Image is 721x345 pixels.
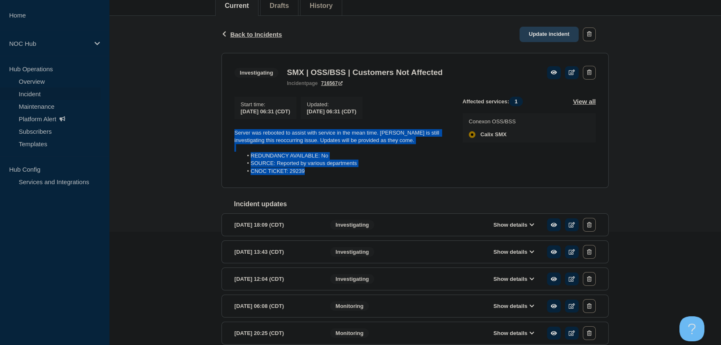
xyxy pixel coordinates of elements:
[287,80,318,86] p: page
[491,302,537,310] button: Show details
[573,97,596,106] button: View all
[243,152,450,160] li: REDUNDANCY AVAILABLE: No
[234,272,318,286] div: [DATE] 12:04 (CDT)
[234,129,449,145] p: Server was rebooted to assist with service in the mean time. [PERSON_NAME] is still investigating...
[287,80,306,86] span: incident
[307,107,356,115] div: [DATE] 06:31 (CDT)
[225,2,249,10] button: Current
[509,97,523,106] span: 1
[330,301,369,311] span: Monitoring
[234,200,609,208] h2: Incident updates
[243,167,450,175] li: CNOC TICKET: 29239
[234,299,318,313] div: [DATE] 06:08 (CDT)
[241,108,290,115] span: [DATE] 06:31 (CDT)
[234,326,318,340] div: [DATE] 20:25 (CDT)
[491,248,537,255] button: Show details
[243,160,450,167] li: SOURCE: Reported by various departments
[330,247,374,257] span: Investigating
[241,101,290,107] p: Start time :
[307,101,356,107] p: Updated :
[330,220,374,230] span: Investigating
[480,131,507,138] span: Calix SMX
[330,328,369,338] span: Monitoring
[462,97,527,106] span: Affected services:
[491,275,537,282] button: Show details
[9,40,89,47] p: NOC Hub
[234,68,278,77] span: Investigating
[321,80,343,86] a: 716567
[330,274,374,284] span: Investigating
[469,131,475,138] div: affected
[491,330,537,337] button: Show details
[270,2,289,10] button: Drafts
[469,118,516,125] p: Conexon OSS/BSS
[234,218,318,232] div: [DATE] 18:09 (CDT)
[234,245,318,259] div: [DATE] 13:43 (CDT)
[679,316,704,341] iframe: Help Scout Beacon - Open
[310,2,333,10] button: History
[491,221,537,228] button: Show details
[230,31,282,38] span: Back to Incidents
[287,68,443,77] h3: SMX | OSS/BSS | Customers Not Affected
[520,27,579,42] a: Update incident
[221,31,282,38] button: Back to Incidents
